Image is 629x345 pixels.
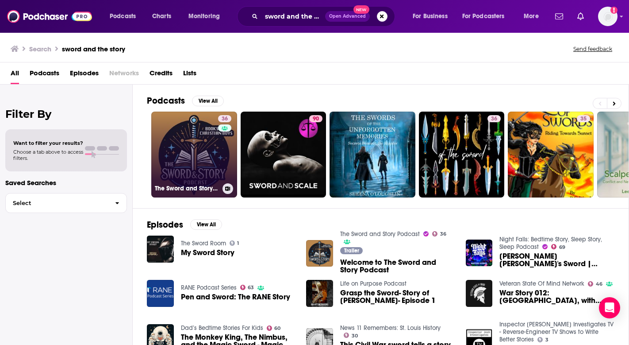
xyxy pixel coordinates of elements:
a: 36 [218,115,231,122]
a: Lists [183,66,196,84]
span: Trailer [344,248,359,253]
span: 1 [237,241,239,245]
span: Logged in as shcarlos [598,7,617,26]
span: 36 [491,115,497,124]
a: 3 [537,337,548,342]
a: The Sword Room [181,240,226,247]
button: View All [190,219,222,230]
span: Choose a tab above to access filters. [13,149,83,161]
img: Welcome to The Sword and Story Podcast [306,240,333,267]
a: RANE Podcast Series [181,284,237,291]
a: 36 [432,231,446,236]
a: 63 [240,285,254,290]
button: open menu [407,9,459,23]
svg: Add a profile image [610,7,617,14]
span: More [524,10,539,23]
img: Alma Esperanza King Arthur's Sword | Bedtime Story [466,240,493,267]
a: Inspector Josh Investigates TV - Reverse-Engineer TV Shows to Write Better Stories [499,321,614,343]
span: Select [6,200,108,206]
span: 63 [248,286,254,290]
h2: Filter By [5,108,127,120]
a: 90 [241,112,326,198]
button: Show profile menu [598,7,617,26]
input: Search podcasts, credits, & more... [261,9,325,23]
a: My Sword Story [181,249,234,256]
button: Send feedback [571,45,615,53]
a: News 11 Remembers: St. Louis History [340,324,441,332]
a: 69 [551,244,565,249]
span: Charts [152,10,171,23]
a: 60 [267,326,281,331]
span: 36 [222,115,228,124]
a: 30 [344,333,358,338]
a: 35 [577,115,590,122]
h2: Podcasts [147,95,185,106]
button: open menu [518,9,550,23]
a: Dad’s Bedtime Stories For Kids [181,324,263,332]
a: Episodes [70,66,99,84]
a: 46 [588,281,602,287]
span: Credits [150,66,173,84]
span: 30 [352,334,358,338]
div: Search podcasts, credits, & more... [245,6,403,27]
button: Select [5,193,127,213]
a: Grasp the Sword- Story of Gideon- Episode 1 [340,289,455,304]
a: Alma Esperanza King Arthur's Sword | Bedtime Story [499,252,614,267]
a: EpisodesView All [147,219,222,230]
a: 36The Sword and Story Podcast [151,112,237,198]
a: Show notifications dropdown [574,9,587,24]
h3: sword and the story [62,45,125,53]
a: Welcome to The Sword and Story Podcast [340,259,455,274]
span: New [353,5,369,14]
a: Podcasts [30,66,59,84]
span: War Story 012: [GEOGRAPHIC_DATA], with [PERSON_NAME] [499,289,614,304]
a: Pen and Sword: The RANE Story [147,280,174,307]
div: Open Intercom Messenger [599,297,620,318]
span: For Podcasters [462,10,505,23]
a: 35 [508,112,594,198]
span: Grasp the Sword- Story of [PERSON_NAME]- Episode 1 [340,289,455,304]
a: Show notifications dropdown [552,9,567,24]
img: War Story 012: Sword Beach, with Stephen Fisher [466,280,493,307]
a: Charts [146,9,176,23]
span: Open Advanced [329,14,366,19]
button: View All [192,96,224,106]
button: Open AdvancedNew [325,11,370,22]
span: Monitoring [188,10,220,23]
h3: The Sword and Story Podcast [155,185,219,192]
a: 36 [419,112,505,198]
h3: Search [29,45,51,53]
span: Want to filter your results? [13,140,83,146]
a: Life on Purpose Podcast [340,280,407,287]
a: Pen and Sword: The RANE Story [181,293,290,301]
span: 90 [313,115,319,124]
a: 1 [230,240,239,246]
a: 90 [309,115,322,122]
button: open menu [456,9,518,23]
span: Podcasts [110,10,136,23]
button: open menu [104,9,147,23]
span: Networks [109,66,139,84]
span: For Business [413,10,448,23]
span: 3 [545,338,548,342]
span: [PERSON_NAME] [PERSON_NAME]'s Sword | Bedtime Story [499,252,614,267]
img: Podchaser - Follow, Share and Rate Podcasts [7,8,92,25]
a: Veteran State Of Mind Network [499,280,584,287]
span: 35 [580,115,587,124]
img: Grasp the Sword- Story of Gideon- Episode 1 [306,280,333,307]
img: User Profile [598,7,617,26]
a: All [11,66,19,84]
img: My Sword Story [147,236,174,263]
span: 36 [440,232,446,236]
a: 36 [487,115,501,122]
